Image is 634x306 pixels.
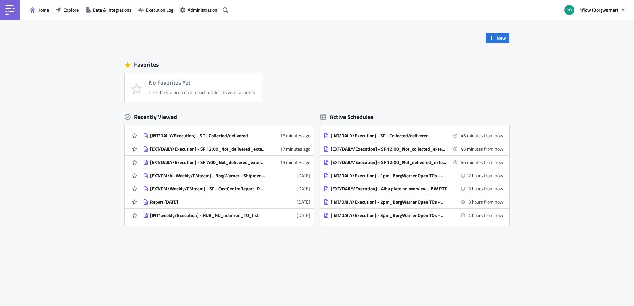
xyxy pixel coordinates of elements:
[297,172,310,179] time: 2025-10-02T09:11:59Z
[324,195,503,208] a: [INT/DAILY/Execution] - 2pm_BorgWarner Open TOs - 2 days check3 hours from now
[468,172,503,179] time: 2025-10-06 13:30
[560,3,629,17] button: 4flow (Borgwarner)
[461,145,503,152] time: 2025-10-06 12:00
[297,198,310,205] time: 2025-09-22T08:11:18Z
[324,169,503,182] a: [INT/DAILY/Execution] - 1pm_BorgWarner Open TOs - 2 days check2 hours from now
[579,6,618,13] span: 4flow (Borgwarner)
[280,159,310,166] time: 2025-10-06T08:54:41Z
[280,145,310,152] time: 2025-10-06T08:57:04Z
[143,142,310,155] a: [EXT/DAILY/Execution] - SF 12:00_Not_delivered_external sending to carrier17 minutes ago
[143,169,310,182] a: [EXT/FM/bi-Weekly/FMteam] - BorgWarner - Shipments with no billing run[DATE]
[27,5,52,15] button: Home
[125,112,314,122] div: Recently Viewed
[146,6,173,13] span: Execution Log
[461,132,503,139] time: 2025-10-06 12:00
[324,182,503,195] a: [EXT/DAILY/Execution] - Alba plate nr. overview - BW RTT3 hours from now
[150,146,266,152] div: [EXT/DAILY/Execution] - SF 12:00_Not_delivered_external sending to carrier
[143,195,310,208] a: Report [DATE][DATE]
[468,185,503,192] time: 2025-10-06 14:00
[461,159,503,166] time: 2025-10-06 12:00
[125,60,509,70] div: Favorites
[297,212,310,219] time: 2025-09-12T12:17:50Z
[150,186,266,192] div: [EXT/FM/Weekly/FMteam] - SF - CostCentreReport_PBLO
[149,89,255,95] div: Click the star icon on a report to add it to your favorites
[150,133,266,139] div: [INT/DAILY/Execution] - SF - Collected/delivered
[135,5,177,15] button: Execution Log
[143,182,310,195] a: [EXT/FM/Weekly/FMteam] - SF - CostCentreReport_PBLO[DATE]
[331,146,447,152] div: [EXT/DAILY/Execution] - SF 12:00_Not_collected_external sending to carrier
[324,129,503,142] a: [INT/DAILY/Execution] - SF - Collected/delivered46 minutes from now
[143,156,310,169] a: [EXT/DAILY/Execution] - SF 7:00_Not_delivered_external sending to carrier19 minutes ago
[188,6,217,13] span: Administration
[324,142,503,155] a: [EXT/DAILY/Execution] - SF 12:00_Not_collected_external sending to carrier46 minutes from now
[331,186,447,192] div: [EXT/DAILY/Execution] - Alba plate nr. overview - BW RTT
[324,209,503,222] a: [INT/DAILY/Execution] - 3pm_BorgWarner Open TOs - 2 days check4 hours from now
[150,173,266,178] div: [EXT/FM/bi-Weekly/FMteam] - BorgWarner - Shipments with no billing run
[331,159,447,165] div: [EXT/DAILY/Execution] - SF 12:00_Not_delivered_external sending to carrier
[63,6,79,13] span: Explore
[331,199,447,205] div: [INT/DAILY/Execution] - 2pm_BorgWarner Open TOs - 2 days check
[564,4,575,16] img: Avatar
[82,5,135,15] button: Data & Integrations
[177,5,221,15] button: Administration
[143,129,310,142] a: [INT/DAILY/Execution] - SF - Collected/delivered16 minutes ago
[486,33,509,43] button: New
[5,5,15,15] img: PushMetrics
[297,185,310,192] time: 2025-09-23T13:23:07Z
[150,212,266,218] div: [INT/weekly/Execution] - HUB_HU_mainrun_TO_list
[497,34,506,41] span: New
[280,132,310,139] time: 2025-10-06T08:57:44Z
[324,156,503,169] a: [EXT/DAILY/Execution] - SF 12:00_Not_delivered_external sending to carrier46 minutes from now
[149,79,255,86] h4: No Favorites Yet
[331,173,447,178] div: [INT/DAILY/Execution] - 1pm_BorgWarner Open TOs - 2 days check
[150,159,266,165] div: [EXT/DAILY/Execution] - SF 7:00_Not_delivered_external sending to carrier
[468,212,503,219] time: 2025-10-06 15:30
[143,209,310,222] a: [INT/weekly/Execution] - HUB_HU_mainrun_TO_list[DATE]
[468,198,503,205] time: 2025-10-06 14:30
[37,6,49,13] span: Home
[331,212,447,218] div: [INT/DAILY/Execution] - 3pm_BorgWarner Open TOs - 2 days check
[320,113,374,121] div: Active Schedules
[150,199,266,205] div: Report [DATE]
[331,133,447,139] div: [INT/DAILY/Execution] - SF - Collected/delivered
[52,5,82,15] button: Explore
[93,6,132,13] span: Data & Integrations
